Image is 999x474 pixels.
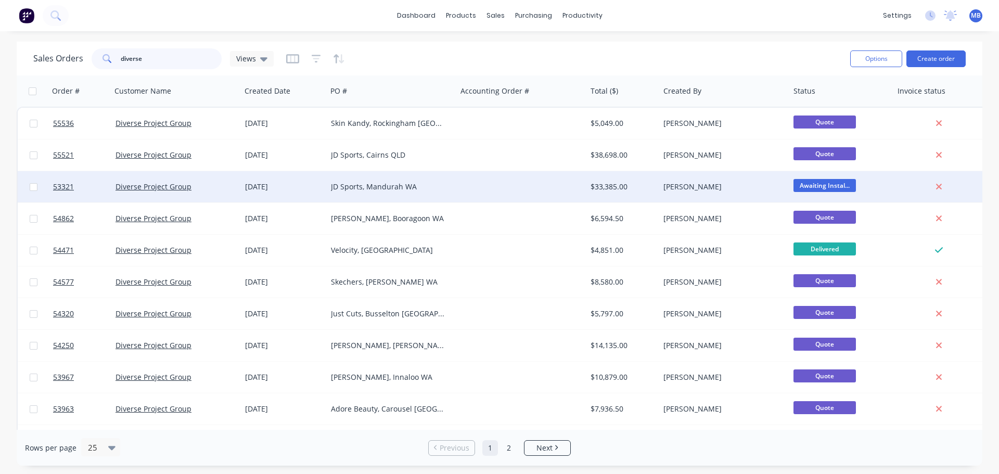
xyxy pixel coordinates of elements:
[793,369,856,382] span: Quote
[19,8,34,23] img: Factory
[53,245,74,255] span: 54471
[591,150,652,160] div: $38,698.00
[245,277,323,287] div: [DATE]
[793,274,856,287] span: Quote
[878,8,917,23] div: settings
[53,182,74,192] span: 53321
[236,53,256,64] span: Views
[663,150,779,160] div: [PERSON_NAME]
[510,8,557,23] div: purchasing
[114,86,171,96] div: Customer Name
[116,404,191,414] a: Diverse Project Group
[793,147,856,160] span: Quote
[591,277,652,287] div: $8,580.00
[524,443,570,453] a: Next page
[663,86,701,96] div: Created By
[245,118,323,129] div: [DATE]
[53,340,74,351] span: 54250
[460,86,529,96] div: Accounting Order #
[591,182,652,192] div: $33,385.00
[331,277,446,287] div: Skechers, [PERSON_NAME] WA
[53,266,116,298] a: 54577
[591,372,652,382] div: $10,879.00
[663,404,779,414] div: [PERSON_NAME]
[482,440,498,456] a: Page 1 is your current page
[331,150,446,160] div: JD Sports, Cairns QLD
[591,340,652,351] div: $14,135.00
[245,150,323,160] div: [DATE]
[53,330,116,361] a: 54250
[53,372,74,382] span: 53967
[53,118,74,129] span: 55536
[121,48,222,69] input: Search...
[591,86,618,96] div: Total ($)
[663,309,779,319] div: [PERSON_NAME]
[331,372,446,382] div: [PERSON_NAME], Innaloo WA
[591,309,652,319] div: $5,797.00
[53,139,116,171] a: 55521
[557,8,608,23] div: productivity
[440,443,469,453] span: Previous
[429,443,475,453] a: Previous page
[116,213,191,223] a: Diverse Project Group
[663,213,779,224] div: [PERSON_NAME]
[116,182,191,191] a: Diverse Project Group
[53,203,116,234] a: 54862
[116,372,191,382] a: Diverse Project Group
[331,404,446,414] div: Adore Beauty, Carousel [GEOGRAPHIC_DATA]
[25,443,76,453] span: Rows per page
[53,277,74,287] span: 54577
[793,401,856,414] span: Quote
[33,54,83,63] h1: Sales Orders
[53,171,116,202] a: 53321
[331,340,446,351] div: [PERSON_NAME], [PERSON_NAME]
[53,298,116,329] a: 54320
[793,211,856,224] span: Quote
[53,150,74,160] span: 55521
[793,179,856,192] span: Awaiting Instal...
[793,242,856,255] span: Delivered
[245,86,290,96] div: Created Date
[441,8,481,23] div: products
[591,404,652,414] div: $7,936.50
[116,150,191,160] a: Diverse Project Group
[245,213,323,224] div: [DATE]
[53,235,116,266] a: 54471
[331,213,446,224] div: [PERSON_NAME], Booragoon WA
[793,338,856,351] span: Quote
[245,309,323,319] div: [DATE]
[245,245,323,255] div: [DATE]
[245,340,323,351] div: [DATE]
[330,86,347,96] div: PO #
[53,393,116,425] a: 53963
[591,118,652,129] div: $5,049.00
[591,213,652,224] div: $6,594.50
[331,182,446,192] div: JD Sports, Mandurah WA
[424,440,575,456] ul: Pagination
[898,86,945,96] div: Invoice status
[663,277,779,287] div: [PERSON_NAME]
[53,404,74,414] span: 53963
[591,245,652,255] div: $4,851.00
[663,182,779,192] div: [PERSON_NAME]
[331,309,446,319] div: Just Cuts, Busselton [GEOGRAPHIC_DATA]
[53,108,116,139] a: 55536
[53,309,74,319] span: 54320
[481,8,510,23] div: sales
[116,118,191,128] a: Diverse Project Group
[663,245,779,255] div: [PERSON_NAME]
[536,443,553,453] span: Next
[52,86,80,96] div: Order #
[331,118,446,129] div: Skin Kandy, Rockingham [GEOGRAPHIC_DATA]
[245,372,323,382] div: [DATE]
[116,277,191,287] a: Diverse Project Group
[793,86,815,96] div: Status
[116,309,191,318] a: Diverse Project Group
[53,213,74,224] span: 54862
[116,340,191,350] a: Diverse Project Group
[663,340,779,351] div: [PERSON_NAME]
[245,404,323,414] div: [DATE]
[53,425,116,456] a: 53961
[331,245,446,255] div: Velocity, [GEOGRAPHIC_DATA]
[392,8,441,23] a: dashboard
